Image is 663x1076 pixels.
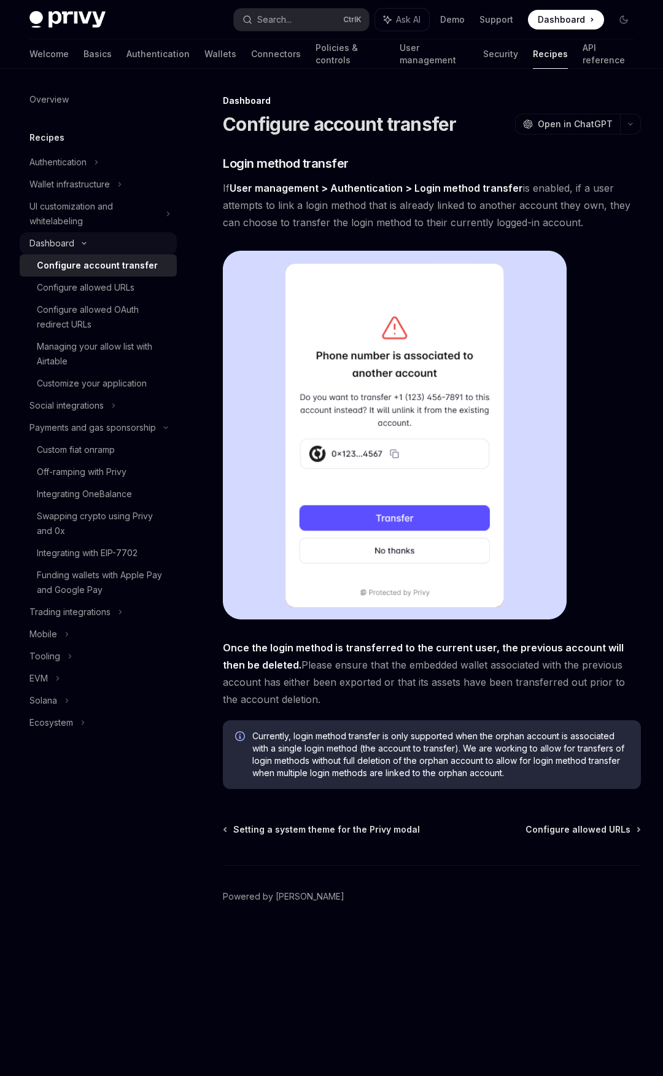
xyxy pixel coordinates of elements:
[223,642,624,671] strong: Once the login method is transferred to the current user, the previous account will then be deleted.
[126,39,190,69] a: Authentication
[252,730,629,779] span: Currently, login method transfer is only supported when the orphan account is associated with a s...
[479,14,513,26] a: Support
[224,823,420,836] a: Setting a system theme for the Privy modal
[29,236,74,251] div: Dashboard
[37,302,169,332] div: Configure allowed OAuth redirect URLs
[37,546,138,560] div: Integrating with EIP-7702
[20,372,177,395] a: Customize your application
[20,505,177,542] a: Swapping crypto using Privy and 0x
[37,339,169,369] div: Managing your allow list with Airtable
[375,9,429,31] button: Ask AI
[343,15,362,25] span: Ctrl K
[20,277,177,299] a: Configure allowed URLs
[525,823,630,836] span: Configure allowed URLs
[538,14,585,26] span: Dashboard
[223,155,349,172] span: Login method transfer
[614,10,634,29] button: Toggle dark mode
[230,182,523,194] strong: User management > Authentication > Login method transfer
[223,179,641,231] span: If is enabled, if a user attempts to link a login method that is already linked to another accoun...
[29,39,69,69] a: Welcome
[20,483,177,505] a: Integrating OneBalance
[29,627,57,642] div: Mobile
[29,155,87,170] div: Authentication
[583,39,634,69] a: API reference
[525,823,640,836] a: Configure allowed URLs
[37,509,169,538] div: Swapping crypto using Privy and 0x
[29,671,48,686] div: EVM
[223,890,344,903] a: Powered by [PERSON_NAME]
[29,199,158,229] div: UI customization and whitelabeling
[29,11,106,28] img: dark logo
[20,461,177,483] a: Off-ramping with Privy
[483,39,518,69] a: Security
[538,118,613,130] span: Open in ChatGPT
[37,280,134,295] div: Configure allowed URLs
[20,564,177,601] a: Funding wallets with Apple Pay and Google Pay
[235,731,247,744] svg: Info
[234,9,368,31] button: Search...CtrlK
[29,398,104,413] div: Social integrations
[29,130,64,145] h5: Recipes
[223,113,457,135] h1: Configure account transfer
[204,39,236,69] a: Wallets
[29,715,73,730] div: Ecosystem
[533,39,568,69] a: Recipes
[20,299,177,336] a: Configure allowed OAuth redirect URLs
[37,376,147,391] div: Customize your application
[223,95,641,107] div: Dashboard
[20,542,177,564] a: Integrating with EIP-7702
[20,439,177,461] a: Custom fiat onramp
[37,487,132,501] div: Integrating OneBalance
[37,465,126,479] div: Off-ramping with Privy
[515,114,620,135] button: Open in ChatGPT
[257,12,292,27] div: Search...
[37,568,169,597] div: Funding wallets with Apple Pay and Google Pay
[251,39,301,69] a: Connectors
[400,39,468,69] a: User management
[396,14,421,26] span: Ask AI
[29,605,110,619] div: Trading integrations
[29,649,60,664] div: Tooling
[29,177,110,192] div: Wallet infrastructure
[316,39,385,69] a: Policies & controls
[20,336,177,372] a: Managing your allow list with Airtable
[37,442,115,457] div: Custom fiat onramp
[37,258,158,273] div: Configure account transfer
[223,251,567,619] img: Sample account transfer flow
[29,92,69,107] div: Overview
[83,39,112,69] a: Basics
[223,639,641,708] span: Please ensure that the embedded wallet associated with the previous account has either been expor...
[20,88,177,111] a: Overview
[528,10,604,29] a: Dashboard
[29,693,57,708] div: Solana
[233,823,420,836] span: Setting a system theme for the Privy modal
[20,254,177,277] a: Configure account transfer
[29,420,156,435] div: Payments and gas sponsorship
[440,14,465,26] a: Demo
